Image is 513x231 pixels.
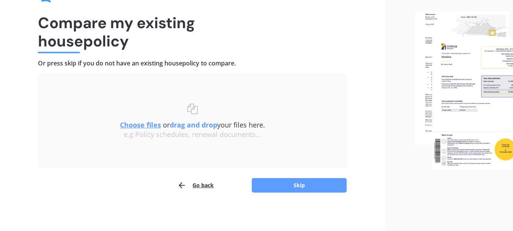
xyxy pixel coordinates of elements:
b: drag and drop [170,120,217,129]
span: or your files here. [120,120,265,129]
button: Go back [177,178,214,193]
button: Skip [252,178,347,193]
u: Choose files [120,120,161,129]
h4: Or press skip if you do not have an existing house policy to compare. [38,59,347,67]
h1: Compare my existing house policy [38,14,347,50]
div: e.g Policy schedules, renewal documents... [53,131,331,139]
img: files.webp [415,11,513,170]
